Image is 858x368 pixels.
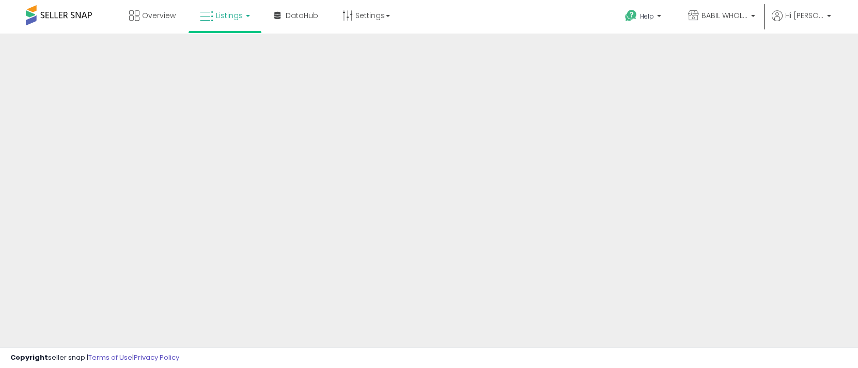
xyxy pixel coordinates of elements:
[216,10,243,21] span: Listings
[286,10,318,21] span: DataHub
[625,9,637,22] i: Get Help
[142,10,176,21] span: Overview
[10,353,48,362] strong: Copyright
[617,2,672,34] a: Help
[88,353,132,362] a: Terms of Use
[10,353,179,363] div: seller snap | |
[772,10,831,34] a: Hi [PERSON_NAME]
[701,10,748,21] span: BABIL WHOLESALE
[134,353,179,362] a: Privacy Policy
[785,10,824,21] span: Hi [PERSON_NAME]
[640,12,654,21] span: Help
